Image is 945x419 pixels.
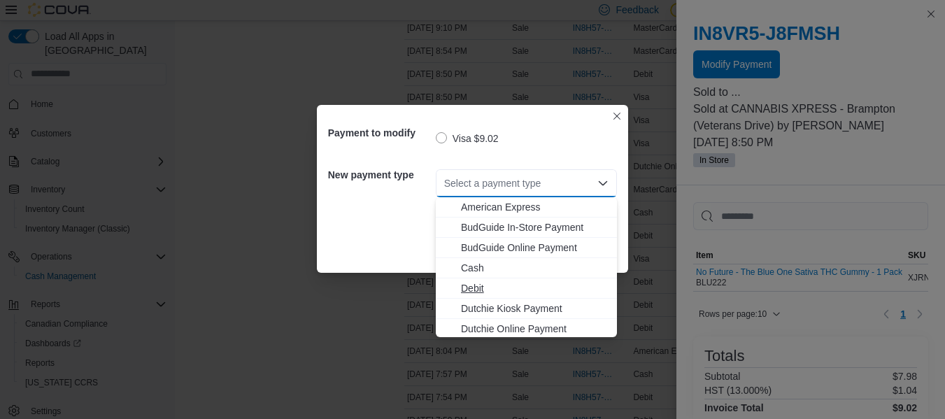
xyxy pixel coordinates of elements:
[609,108,625,125] button: Closes this modal window
[436,258,617,278] button: Cash
[461,241,609,255] span: BudGuide Online Payment
[328,161,433,189] h5: New payment type
[461,261,609,275] span: Cash
[436,218,617,238] button: BudGuide In-Store Payment
[328,119,433,147] h5: Payment to modify
[597,178,609,189] button: Close list of options
[444,175,446,192] input: Accessible screen reader label
[436,319,617,339] button: Dutchie Online Payment
[461,281,609,295] span: Debit
[461,220,609,234] span: BudGuide In-Store Payment
[461,301,609,315] span: Dutchie Kiosk Payment
[436,299,617,319] button: Dutchie Kiosk Payment
[461,322,609,336] span: Dutchie Online Payment
[436,197,617,218] button: American Express
[436,238,617,258] button: BudGuide Online Payment
[461,200,609,214] span: American Express
[436,278,617,299] button: Debit
[436,130,499,147] label: Visa $9.02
